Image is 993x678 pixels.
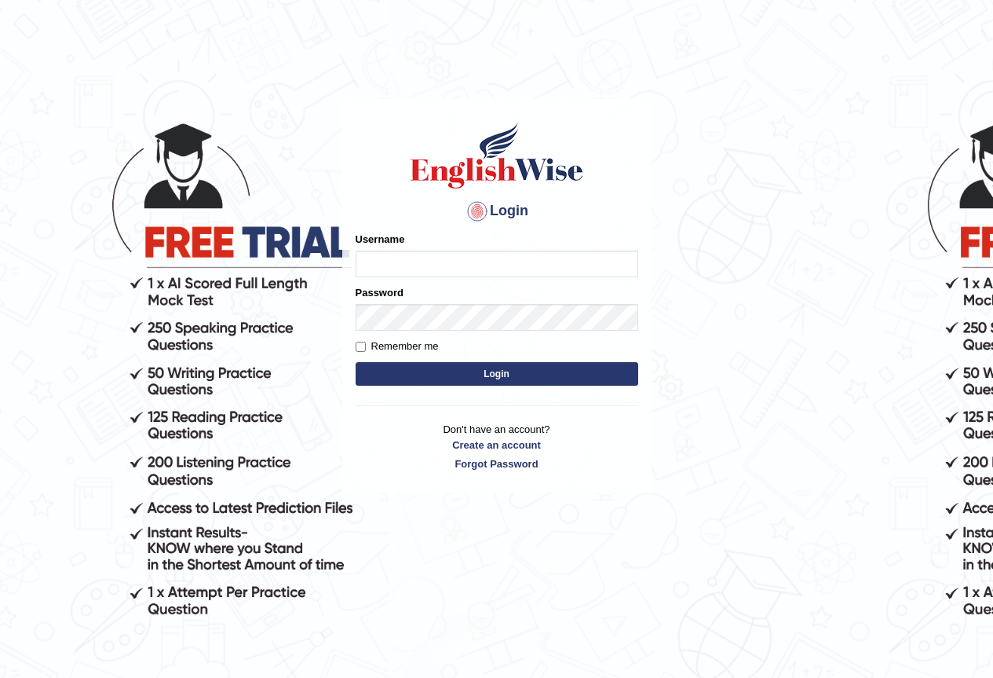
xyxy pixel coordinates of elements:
[356,339,439,354] label: Remember me
[356,438,638,453] a: Create an account
[356,199,638,224] h4: Login
[356,285,403,300] label: Password
[356,456,638,471] a: Forgot Password
[356,232,405,247] label: Username
[356,362,638,386] button: Login
[407,120,586,191] img: Logo of English Wise sign in for intelligent practice with AI
[356,422,638,471] p: Don't have an account?
[356,342,366,352] input: Remember me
